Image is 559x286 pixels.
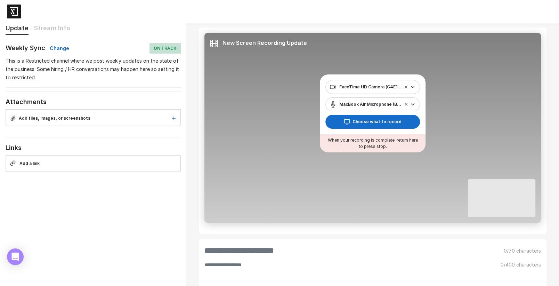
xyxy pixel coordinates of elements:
span: MacBook Air Microphone (Built-in) [330,100,407,109]
span: This is a Restricted channel where we post weekly updates on the state of the business. Some hiri... [6,58,179,80]
div: When your recording is complete, return here to press stop. [320,134,426,152]
span: Links [6,144,22,151]
button: Choose what to record [325,115,420,129]
span: FaceTime HD Camera (C4E1:9BFB) [339,84,411,89]
span: 0 [504,248,507,254]
span: Add a link [19,161,40,166]
span: MacBook Air Microphone (Built-in) [325,97,420,111]
span: New Screen Recording Update [222,39,307,46]
img: logo-6ba331977e59facfbff2947a2e854c94a5e6b03243a11af005d3916e8cc67d17.png [7,5,21,18]
span: MacBook Air Microphone (Built-in) [339,102,411,107]
span: Remove all items [405,86,407,88]
button: Add a link [6,155,181,172]
span: FaceTime HD Camera (C4E1:9BFB) [325,80,420,94]
span: Attachments [6,98,47,105]
span: Change [50,45,69,51]
div: Open Intercom Messenger [7,248,24,265]
button: Update [6,23,29,35]
span: On Track [149,43,181,54]
div: /70 characters [500,248,545,256]
span: Remove all items [405,103,407,106]
span: Add files, images, or screenshots [19,116,90,121]
button: Stream Info [34,23,70,34]
span: 0 [501,262,504,268]
span: Weekly Sync [6,44,45,51]
span: FaceTime HD Camera (C4E1:9BFB) [330,82,407,92]
a: Change [47,45,69,51]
